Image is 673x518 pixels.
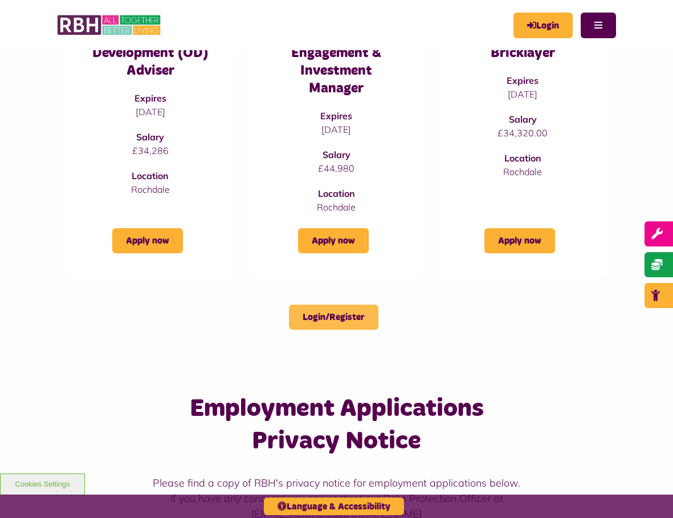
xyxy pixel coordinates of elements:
[88,105,212,119] p: [DATE]
[264,497,404,515] button: Language & Accessibility
[504,152,541,164] strong: Location
[513,13,573,38] a: MyRBH
[323,149,350,160] strong: Salary
[318,188,355,199] strong: Location
[88,183,212,196] p: Rochdale
[136,131,164,143] strong: Salary
[461,87,585,101] p: [DATE]
[509,114,537,125] strong: Salary
[461,126,585,140] p: £34,320.00
[320,110,352,122] strong: Expires
[88,26,212,80] h3: Organisational Development (OD) Adviser
[289,305,378,330] a: Login/Register
[581,13,616,38] button: Navigation
[461,165,585,179] p: Rochdale
[88,144,212,157] p: £34,286
[112,228,183,253] a: Apply now
[150,392,523,458] h3: Employment Applications Privacy Notice
[132,170,169,181] strong: Location
[134,92,166,104] strong: Expires
[275,123,398,136] p: [DATE]
[622,467,673,518] iframe: Netcall Web Assistant for live chat
[275,26,398,98] h3: Community Engagement & Investment Manager
[275,161,398,175] p: £44,980
[507,75,539,86] strong: Expires
[484,228,555,253] a: Apply now
[275,200,398,214] p: Rochdale
[57,11,162,39] img: RBH
[298,228,369,253] a: Apply now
